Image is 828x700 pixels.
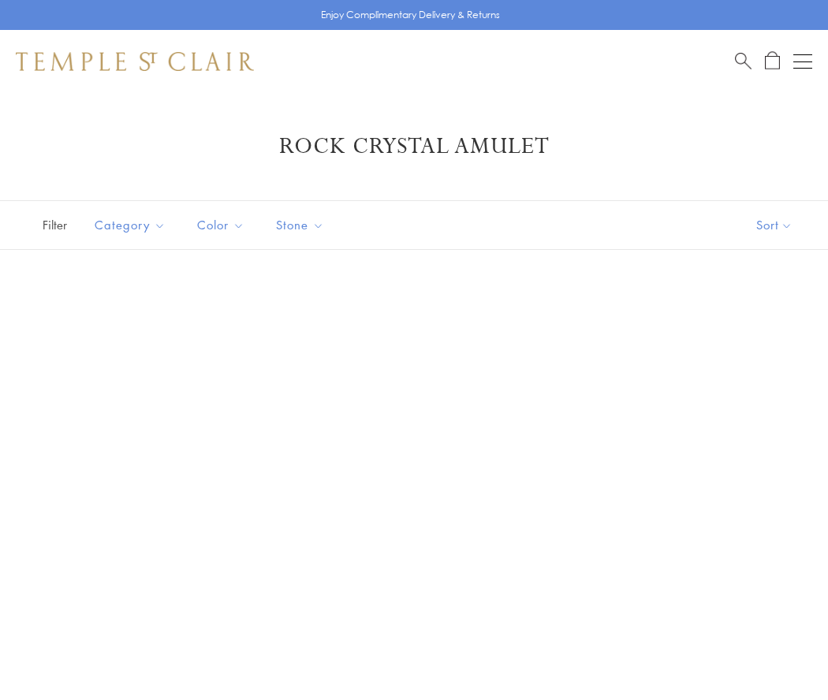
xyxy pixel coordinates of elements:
[39,132,789,161] h1: Rock Crystal Amulet
[765,51,780,71] a: Open Shopping Bag
[321,7,500,23] p: Enjoy Complimentary Delivery & Returns
[189,215,256,235] span: Color
[264,207,336,243] button: Stone
[87,215,177,235] span: Category
[185,207,256,243] button: Color
[721,201,828,249] button: Show sort by
[735,51,752,71] a: Search
[268,215,336,235] span: Stone
[16,52,254,71] img: Temple St. Clair
[83,207,177,243] button: Category
[793,52,812,71] button: Open navigation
